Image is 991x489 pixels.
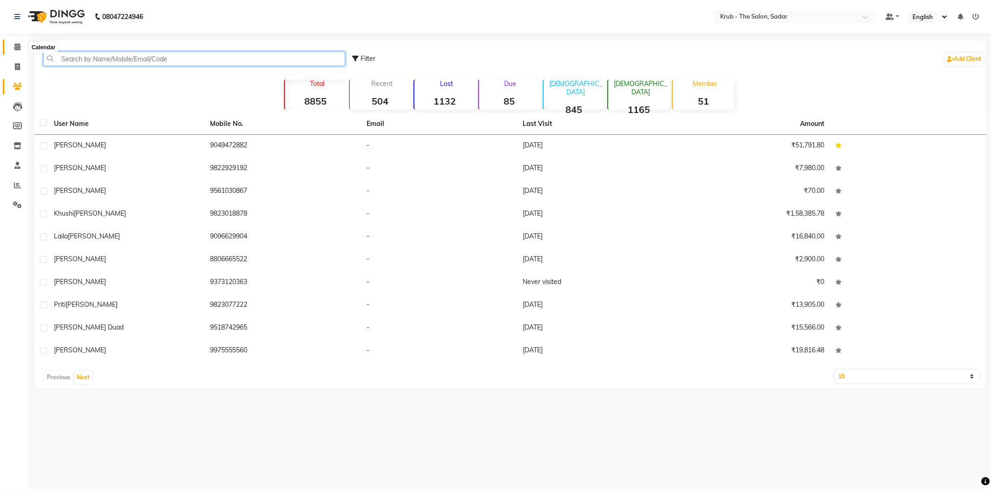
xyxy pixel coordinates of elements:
[674,249,830,271] td: ₹2,900.00
[518,340,674,363] td: [DATE]
[350,95,411,107] strong: 504
[518,113,674,135] th: Last Visit
[612,79,669,96] p: [DEMOGRAPHIC_DATA]
[68,232,120,240] span: [PERSON_NAME]
[361,249,518,271] td: -
[674,158,830,180] td: ₹7,980.00
[102,4,143,30] b: 08047224946
[518,294,674,317] td: [DATE]
[518,203,674,226] td: [DATE]
[673,95,734,107] strong: 51
[54,141,106,149] span: [PERSON_NAME]
[205,249,361,271] td: 8806665522
[674,135,830,158] td: ₹51,791.80
[54,323,124,331] span: [PERSON_NAME] Duad
[54,278,106,286] span: [PERSON_NAME]
[608,104,669,115] strong: 1165
[48,113,205,135] th: User Name
[54,300,66,309] span: Priti
[205,317,361,340] td: 9518742965
[24,4,87,30] img: logo
[518,317,674,340] td: [DATE]
[518,249,674,271] td: [DATE]
[674,203,830,226] td: ₹1,58,385.78
[361,203,518,226] td: -
[54,164,106,172] span: [PERSON_NAME]
[518,226,674,249] td: [DATE]
[674,180,830,203] td: ₹70.00
[205,271,361,294] td: 9373120363
[54,186,106,195] span: [PERSON_NAME]
[361,317,518,340] td: -
[361,135,518,158] td: -
[74,209,126,218] span: [PERSON_NAME]
[205,294,361,317] td: 9823077222
[674,271,830,294] td: ₹0
[418,79,475,88] p: Lost
[547,79,604,96] p: [DEMOGRAPHIC_DATA]
[205,180,361,203] td: 9561030867
[361,54,375,63] span: Filter
[361,226,518,249] td: -
[205,340,361,363] td: 9975555560
[361,158,518,180] td: -
[361,294,518,317] td: -
[74,371,92,384] button: Next
[205,158,361,180] td: 9822929192
[481,79,540,88] p: Due
[66,300,118,309] span: [PERSON_NAME]
[43,52,345,66] input: Search by Name/Mobile/Email/Code
[29,42,58,53] div: Calendar
[54,232,68,240] span: Laila
[361,271,518,294] td: -
[54,209,74,218] span: Khushi
[479,95,540,107] strong: 85
[54,346,106,354] span: [PERSON_NAME]
[674,226,830,249] td: ₹16,840.00
[518,135,674,158] td: [DATE]
[674,317,830,340] td: ₹15,566.00
[674,294,830,317] td: ₹13,905.00
[518,180,674,203] td: [DATE]
[676,79,734,88] p: Member
[205,113,361,135] th: Mobile No.
[518,271,674,294] td: Never visited
[54,255,106,263] span: [PERSON_NAME]
[945,53,984,66] a: Add Client
[205,203,361,226] td: 9823018878
[361,180,518,203] td: -
[518,158,674,180] td: [DATE]
[674,340,830,363] td: ₹19,816.48
[361,340,518,363] td: -
[544,104,604,115] strong: 845
[205,226,361,249] td: 9096629904
[285,95,346,107] strong: 8855
[354,79,411,88] p: Recent
[795,113,830,134] th: Amount
[289,79,346,88] p: Total
[205,135,361,158] td: 9049472882
[414,95,475,107] strong: 1132
[361,113,518,135] th: Email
